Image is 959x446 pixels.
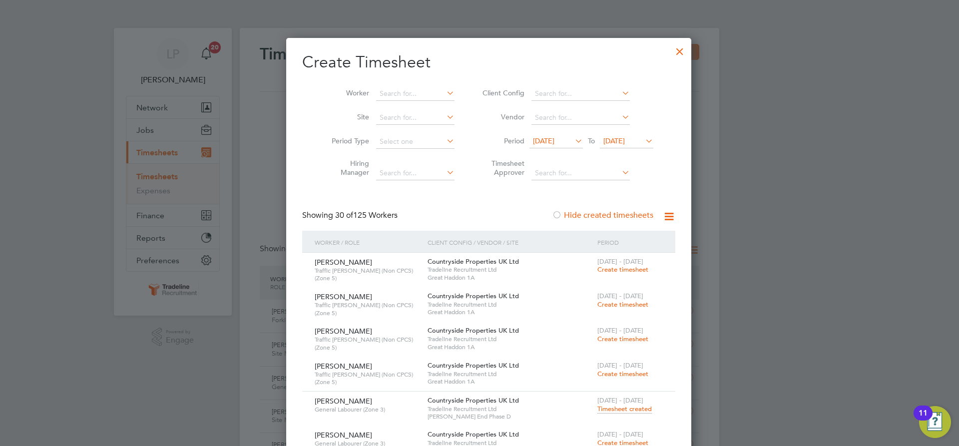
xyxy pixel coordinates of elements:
span: Great Haddon 1A [428,378,592,386]
span: Create timesheet [597,300,648,309]
input: Select one [376,135,455,149]
span: Countryside Properties UK Ltd [428,430,519,439]
span: Traffic [PERSON_NAME] (Non CPCS) (Zone 5) [315,336,420,351]
span: [DATE] - [DATE] [597,292,643,300]
span: [PERSON_NAME] [315,397,372,406]
span: [PERSON_NAME] [315,258,372,267]
span: Great Haddon 1A [428,308,592,316]
div: 11 [919,413,928,426]
input: Search for... [376,166,455,180]
span: Countryside Properties UK Ltd [428,292,519,300]
input: Search for... [531,111,630,125]
input: Search for... [531,166,630,180]
span: Tradeline Recruitment Ltd [428,301,592,309]
span: Traffic [PERSON_NAME] (Non CPCS) (Zone 5) [315,267,420,282]
span: Create timesheet [597,370,648,378]
span: [PERSON_NAME] [315,431,372,440]
span: 30 of [335,210,353,220]
span: Traffic [PERSON_NAME] (Non CPCS) (Zone 5) [315,371,420,386]
label: Hide created timesheets [552,210,653,220]
div: Client Config / Vendor / Site [425,231,594,254]
span: To [585,134,598,147]
span: Create timesheet [597,265,648,274]
div: Period [595,231,665,254]
span: [PERSON_NAME] [315,362,372,371]
span: [PERSON_NAME] [315,327,372,336]
span: Countryside Properties UK Ltd [428,326,519,335]
div: Worker / Role [312,231,425,254]
input: Search for... [376,111,455,125]
label: Vendor [479,112,524,121]
span: Great Haddon 1A [428,274,592,282]
span: Great Haddon 1A [428,343,592,351]
span: [DATE] - [DATE] [597,257,643,266]
span: [DATE] - [DATE] [597,326,643,335]
span: Countryside Properties UK Ltd [428,361,519,370]
span: [DATE] - [DATE] [597,396,643,405]
button: Open Resource Center, 11 new notifications [919,406,951,438]
input: Search for... [376,87,455,101]
label: Period Type [324,136,369,145]
h2: Create Timesheet [302,52,675,73]
span: Countryside Properties UK Ltd [428,396,519,405]
label: Timesheet Approver [479,159,524,177]
span: [DATE] - [DATE] [597,430,643,439]
span: [DATE] - [DATE] [597,361,643,370]
label: Period [479,136,524,145]
span: Tradeline Recruitment Ltd [428,405,592,413]
span: Countryside Properties UK Ltd [428,257,519,266]
span: [PERSON_NAME] End Phase D [428,413,592,421]
label: Hiring Manager [324,159,369,177]
span: Tradeline Recruitment Ltd [428,370,592,378]
span: [DATE] [533,136,554,145]
span: Traffic [PERSON_NAME] (Non CPCS) (Zone 5) [315,301,420,317]
span: Tradeline Recruitment Ltd [428,266,592,274]
label: Client Config [479,88,524,97]
span: 125 Workers [335,210,398,220]
span: General Labourer (Zone 3) [315,406,420,414]
label: Worker [324,88,369,97]
span: Create timesheet [597,335,648,343]
span: Timesheet created [597,405,652,414]
span: [DATE] [603,136,625,145]
span: Tradeline Recruitment Ltd [428,335,592,343]
div: Showing [302,210,400,221]
label: Site [324,112,369,121]
input: Search for... [531,87,630,101]
span: [PERSON_NAME] [315,292,372,301]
